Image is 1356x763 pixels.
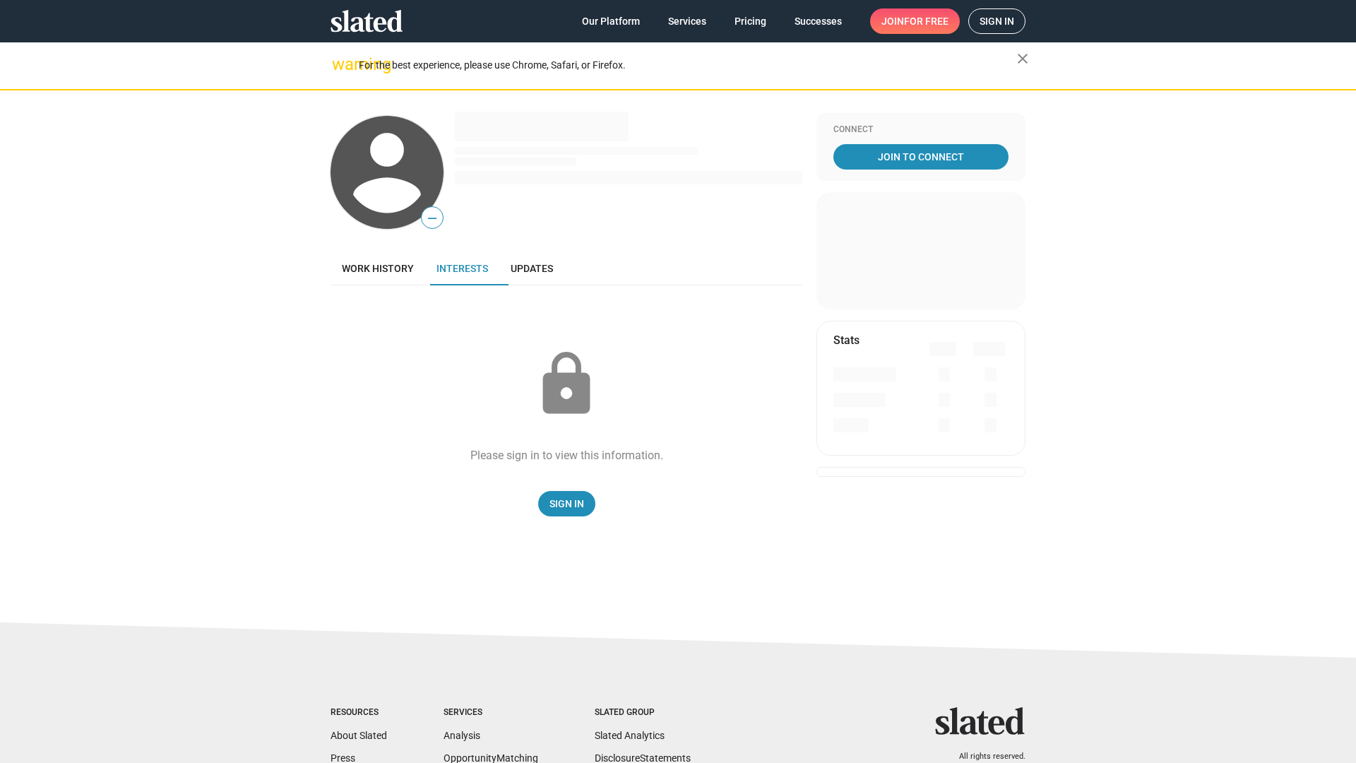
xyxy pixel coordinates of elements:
[881,8,948,34] span: Join
[425,252,499,285] a: Interests
[783,8,853,34] a: Successes
[723,8,778,34] a: Pricing
[1014,50,1031,67] mat-icon: close
[657,8,718,34] a: Services
[531,349,602,420] mat-icon: lock
[436,263,488,274] span: Interests
[444,730,480,741] a: Analysis
[332,56,349,73] mat-icon: warning
[549,491,584,516] span: Sign In
[980,9,1014,33] span: Sign in
[836,144,1006,170] span: Join To Connect
[968,8,1025,34] a: Sign in
[331,707,387,718] div: Resources
[734,8,766,34] span: Pricing
[870,8,960,34] a: Joinfor free
[833,333,860,348] mat-card-title: Stats
[511,263,553,274] span: Updates
[331,252,425,285] a: Work history
[595,707,691,718] div: Slated Group
[904,8,948,34] span: for free
[470,448,663,463] div: Please sign in to view this information.
[422,209,443,227] span: —
[444,707,538,718] div: Services
[538,491,595,516] a: Sign In
[499,252,564,285] a: Updates
[582,8,640,34] span: Our Platform
[795,8,842,34] span: Successes
[359,56,1017,75] div: For the best experience, please use Chrome, Safari, or Firefox.
[331,730,387,741] a: About Slated
[595,730,665,741] a: Slated Analytics
[571,8,651,34] a: Our Platform
[833,124,1009,136] div: Connect
[668,8,706,34] span: Services
[833,144,1009,170] a: Join To Connect
[342,263,414,274] span: Work history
